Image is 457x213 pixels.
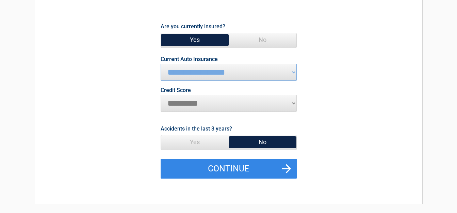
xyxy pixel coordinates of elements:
label: Credit Score [161,88,191,93]
span: Yes [161,33,229,47]
label: Accidents in the last 3 years? [161,124,232,133]
span: Yes [161,135,229,149]
span: No [229,135,296,149]
button: Continue [161,159,297,179]
label: Are you currently insured? [161,22,225,31]
label: Current Auto Insurance [161,57,218,62]
span: No [229,33,296,47]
